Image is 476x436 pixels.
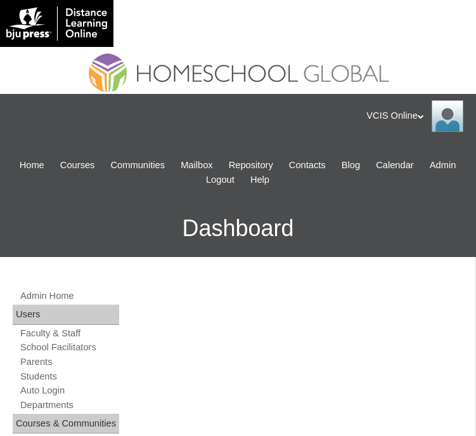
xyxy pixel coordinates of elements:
img: VCIS Online Admin [432,100,463,132]
a: Faculty & Staff [19,327,119,340]
span: Home [20,158,44,173]
span: Mailbox [181,158,213,173]
a: Help [244,173,276,187]
a: Mailbox [174,158,219,173]
div: Users [13,305,119,325]
h3: Dashboard [6,200,470,257]
a: Students [19,371,119,383]
a: Repository [222,158,280,173]
span: Help [250,173,269,187]
a: Departments [19,399,119,411]
span: Logout [206,173,235,187]
span: Contacts [289,158,326,173]
span: Blog [342,158,360,173]
a: Admin [423,158,463,173]
img: logo-white.png [6,6,107,41]
img: logo2.png [71,47,405,93]
a: Logout [200,173,241,187]
a: Blog [335,158,366,173]
span: Communities [111,158,165,173]
a: Parents [19,356,119,368]
a: Communities [105,158,172,173]
a: Contacts [283,158,332,173]
a: Auto Login [19,385,119,397]
a: Courses [54,158,101,173]
a: School Facilitators [19,341,119,353]
span: Repository [229,158,273,173]
div: Courses & Communities [13,414,119,434]
a: Admin Home [19,290,119,302]
span: Calendar [376,158,413,173]
span: Courses [60,158,95,173]
a: Home [13,158,51,173]
div: VCIS Online [13,100,463,132]
a: Calendar [370,158,420,173]
span: Admin [430,158,456,173]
